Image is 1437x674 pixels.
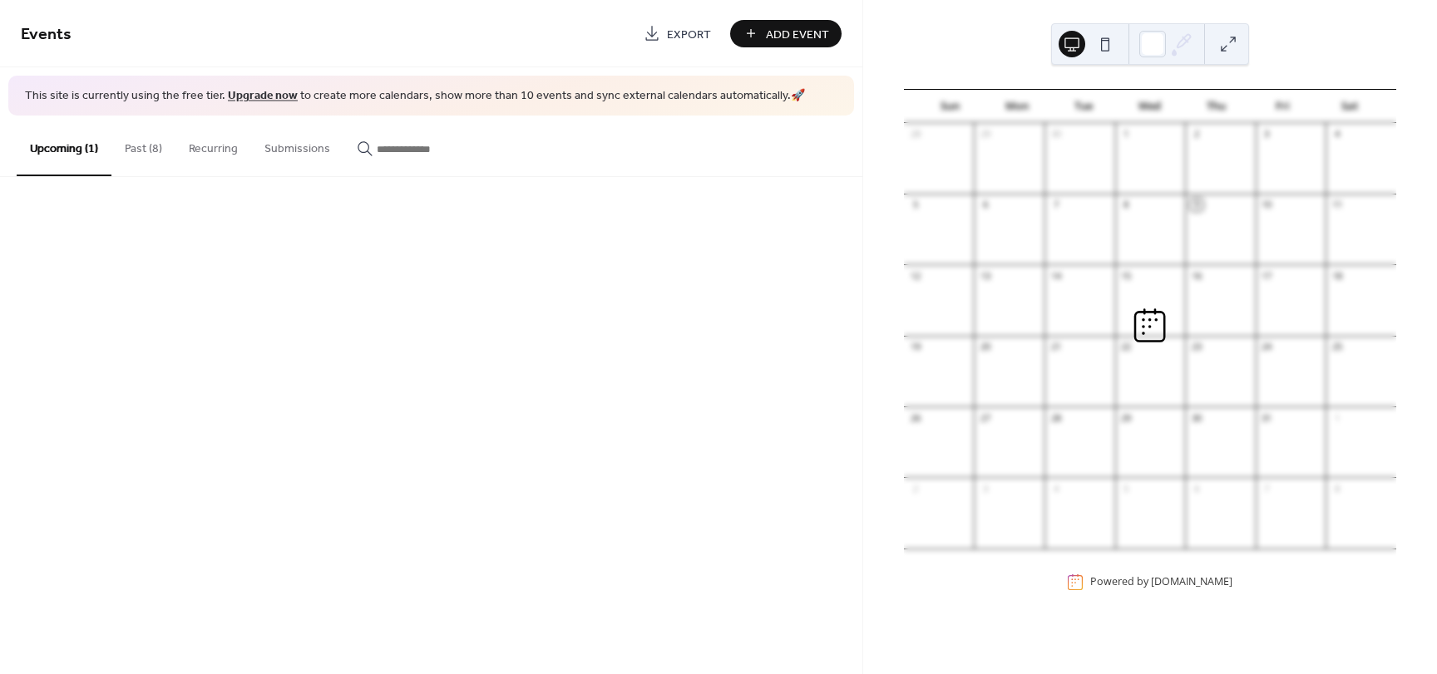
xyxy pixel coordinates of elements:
div: 5 [909,199,921,211]
span: Events [21,18,72,51]
div: Fri [1250,90,1316,123]
div: 3 [1261,128,1273,140]
div: 30 [1049,128,1062,140]
div: 2 [909,482,921,494]
div: 18 [1331,269,1343,282]
button: Recurring [175,116,251,175]
div: 6 [1190,482,1202,494]
div: 4 [1331,128,1343,140]
button: Submissions [251,116,343,175]
div: 21 [1049,341,1062,353]
div: 28 [1049,411,1062,424]
div: Tue [1050,90,1117,123]
div: 15 [1120,269,1133,282]
div: 1 [1331,411,1343,424]
div: 9 [1190,199,1202,211]
button: Past (8) [111,116,175,175]
a: Upgrade now [228,85,298,107]
div: 2 [1190,128,1202,140]
button: Upcoming (1) [17,116,111,176]
a: Export [631,20,723,47]
div: 14 [1049,269,1062,282]
div: 20 [979,341,991,353]
div: 7 [1261,482,1273,494]
div: Mon [984,90,1050,123]
a: [DOMAIN_NAME] [1151,575,1232,589]
div: 19 [909,341,921,353]
div: 25 [1331,341,1343,353]
div: Thu [1183,90,1250,123]
div: 5 [1120,482,1133,494]
div: 26 [909,411,921,424]
button: Add Event [730,20,842,47]
div: 1 [1120,128,1133,140]
div: 3 [979,482,991,494]
div: Powered by [1090,575,1232,589]
div: 13 [979,269,991,282]
div: 27 [979,411,991,424]
div: Sun [917,90,984,123]
div: Wed [1117,90,1183,123]
div: 31 [1261,411,1273,424]
div: 11 [1331,199,1343,211]
div: 22 [1120,341,1133,353]
div: 29 [1120,411,1133,424]
div: Sat [1316,90,1383,123]
div: 8 [1120,199,1133,211]
div: 12 [909,269,921,282]
span: Export [667,26,711,43]
div: 8 [1331,482,1343,494]
span: This site is currently using the free tier. to create more calendars, show more than 10 events an... [25,88,805,105]
div: 24 [1261,341,1273,353]
div: 30 [1190,411,1202,424]
div: 7 [1049,199,1062,211]
div: 23 [1190,341,1202,353]
div: 17 [1261,269,1273,282]
div: 4 [1049,482,1062,494]
div: 28 [909,128,921,140]
div: 10 [1261,199,1273,211]
div: 6 [979,199,991,211]
div: 29 [979,128,991,140]
div: 16 [1190,269,1202,282]
span: Add Event [766,26,829,43]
